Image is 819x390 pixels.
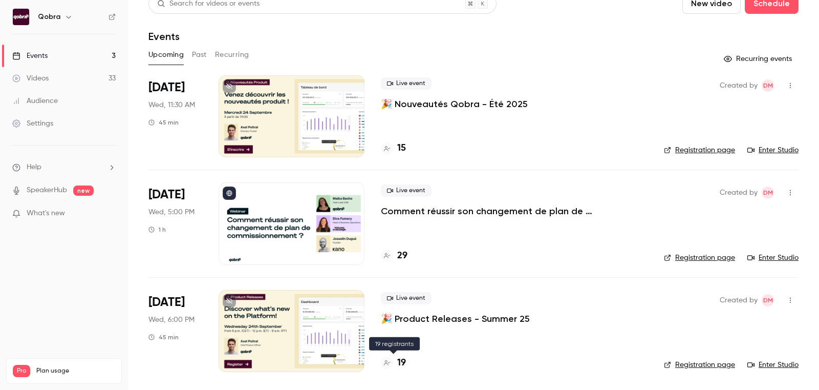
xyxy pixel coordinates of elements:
[27,185,67,196] a: SpeakerHub
[381,141,406,155] a: 15
[36,367,115,375] span: Plan usage
[27,208,65,219] span: What's new
[148,333,179,341] div: 45 min
[215,47,249,63] button: Recurring
[747,253,799,263] a: Enter Studio
[381,184,432,197] span: Live event
[148,290,202,372] div: Sep 24 Wed, 6:00 PM (Europe/Paris)
[13,9,29,25] img: Qobra
[148,315,195,325] span: Wed, 6:00 PM
[148,79,185,96] span: [DATE]
[148,75,202,157] div: Sep 24 Wed, 11:30 AM (Europe/Paris)
[397,249,407,263] h4: 29
[762,187,774,199] span: Dylan Manceau
[381,356,406,370] a: 19
[148,294,185,311] span: [DATE]
[148,100,195,110] span: Wed, 11:30 AM
[763,294,773,306] span: DM
[12,118,53,129] div: Settings
[148,187,185,203] span: [DATE]
[381,205,648,217] a: Comment réussir son changement de plan de commissionnement ?
[747,145,799,155] a: Enter Studio
[763,187,773,199] span: DM
[720,294,758,306] span: Created by
[763,79,773,92] span: DM
[12,73,49,84] div: Videos
[664,253,735,263] a: Registration page
[664,360,735,370] a: Registration page
[719,51,799,67] button: Recurring events
[762,294,774,306] span: Dylan Manceau
[381,249,407,263] a: 29
[148,118,179,127] div: 45 min
[148,47,184,63] button: Upcoming
[148,30,180,43] h1: Events
[12,162,116,173] li: help-dropdown-opener
[192,47,207,63] button: Past
[720,187,758,199] span: Created by
[12,51,48,61] div: Events
[381,313,530,325] a: 🎉 Product Releases - Summer 25
[38,12,60,22] h6: Qobra
[73,186,94,196] span: new
[747,360,799,370] a: Enter Studio
[397,141,406,155] h4: 15
[12,96,58,106] div: Audience
[148,182,202,264] div: Sep 24 Wed, 5:00 PM (Europe/Paris)
[381,77,432,90] span: Live event
[720,79,758,92] span: Created by
[381,292,432,304] span: Live event
[397,356,406,370] h4: 19
[148,207,195,217] span: Wed, 5:00 PM
[762,79,774,92] span: Dylan Manceau
[13,365,30,377] span: Pro
[148,225,166,234] div: 1 h
[664,145,735,155] a: Registration page
[27,162,41,173] span: Help
[381,98,528,110] a: 🎉 Nouveautés Qobra - Été 2025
